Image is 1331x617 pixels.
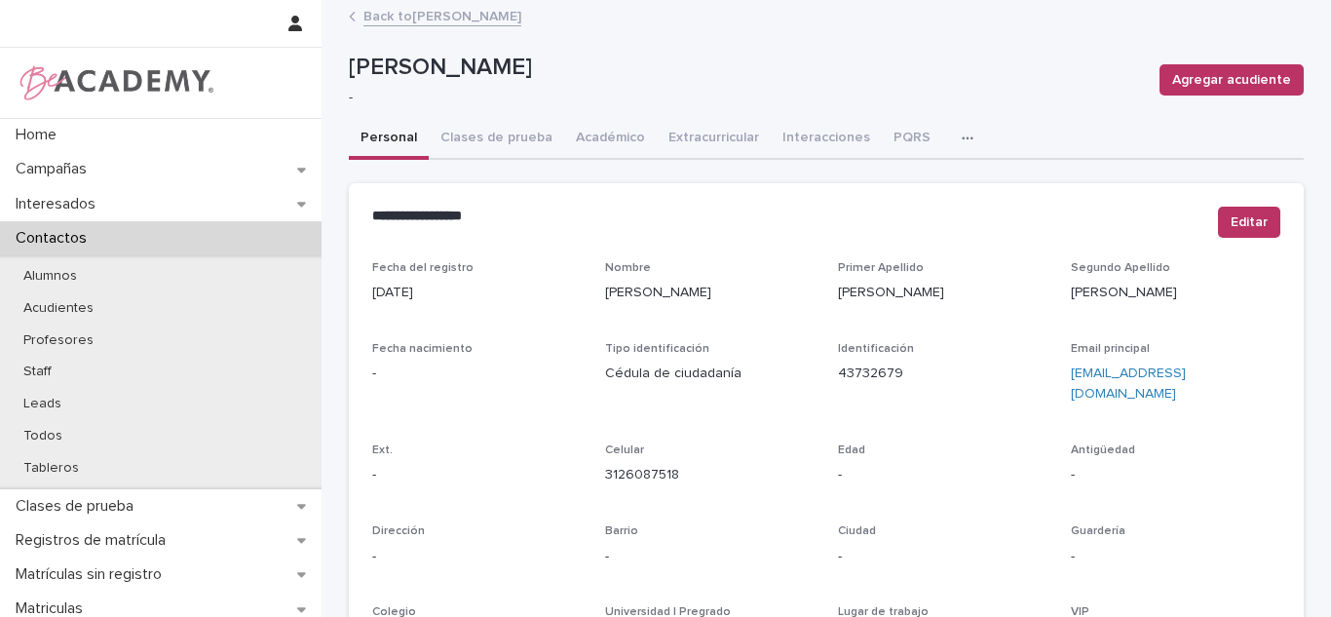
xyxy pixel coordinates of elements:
p: [PERSON_NAME] [349,54,1144,82]
a: 3126087518 [605,468,679,482]
button: Interacciones [771,119,882,160]
p: Registros de matrícula [8,531,181,550]
p: [PERSON_NAME] [605,283,815,303]
span: Celular [605,444,644,456]
button: Agregar acudiente [1160,64,1304,96]
p: - [1071,465,1280,485]
span: Editar [1231,212,1268,232]
p: Home [8,126,72,144]
span: Dirección [372,525,425,537]
span: Guardería [1071,525,1125,537]
span: Primer Apellido [838,262,924,274]
span: Ext. [372,444,393,456]
span: Fecha del registro [372,262,474,274]
p: Tableros [8,460,95,477]
button: Editar [1218,207,1280,238]
span: Identificación [838,343,914,355]
a: [EMAIL_ADDRESS][DOMAIN_NAME] [1071,366,1186,401]
p: Leads [8,396,77,412]
span: Antigüedad [1071,444,1135,456]
p: Matrículas sin registro [8,565,177,584]
p: Clases de prueba [8,497,149,516]
p: [DATE] [372,283,582,303]
p: [PERSON_NAME] [1071,283,1280,303]
p: - [605,547,815,567]
button: Extracurricular [657,119,771,160]
span: Tipo identificación [605,343,709,355]
p: Todos [8,428,78,444]
span: Ciudad [838,525,876,537]
p: [PERSON_NAME] [838,283,1047,303]
span: Segundo Apellido [1071,262,1170,274]
button: PQRS [882,119,942,160]
span: Nombre [605,262,651,274]
p: Cédula de ciudadanía [605,364,815,384]
p: Acudientes [8,300,109,317]
p: - [838,547,1047,567]
p: - [838,465,1047,485]
button: Clases de prueba [429,119,564,160]
p: Campañas [8,160,102,178]
span: Agregar acudiente [1172,70,1291,90]
img: WPrjXfSUmiLcdUfaYY4Q [16,63,215,102]
span: Email principal [1071,343,1150,355]
p: Contactos [8,229,102,248]
button: Académico [564,119,657,160]
p: - [372,364,582,384]
p: Staff [8,364,67,380]
p: Interesados [8,195,111,213]
span: Fecha nacimiento [372,343,473,355]
p: Alumnos [8,268,93,285]
span: Edad [838,444,865,456]
p: - [372,547,582,567]
p: 43732679 [838,364,1047,384]
a: Back to[PERSON_NAME] [363,4,521,26]
span: Barrio [605,525,638,537]
button: Personal [349,119,429,160]
p: Profesores [8,332,109,349]
p: - [372,465,582,485]
p: - [1071,547,1280,567]
p: - [349,90,1136,106]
